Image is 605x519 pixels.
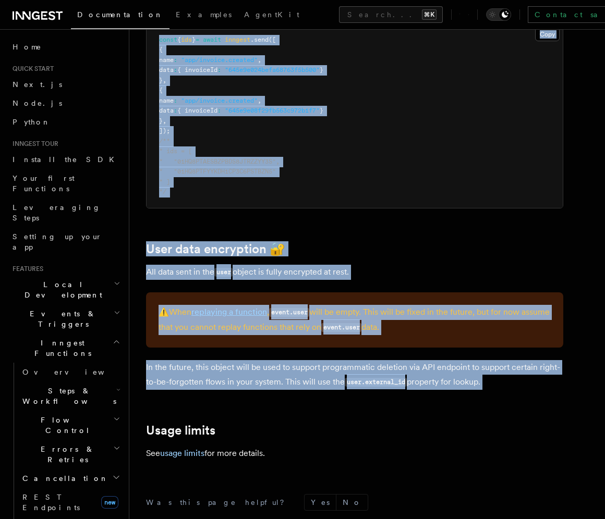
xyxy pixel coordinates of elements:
span: Documentation [77,10,163,19]
span: * "01HQ8PTAESBZPBDS8JTRZZYY3S", [159,158,280,165]
span: Home [13,42,42,52]
span: ids [181,36,192,43]
a: Examples [170,3,238,28]
code: event.user [321,323,361,332]
span: Install the SDK [13,155,120,164]
a: Node.js [8,94,123,113]
span: = [196,36,199,43]
span: const [159,36,177,43]
span: * ids = [ [159,147,192,155]
a: Documentation [71,3,170,29]
span: Quick start [8,65,54,73]
span: data [159,107,174,114]
span: : [174,107,177,114]
button: Steps & Workflows [18,381,123,411]
span: } [320,107,323,114]
span: Local Development [8,279,114,300]
span: Python [13,118,51,126]
span: } [320,66,323,73]
span: "app/invoice.created" [181,56,258,64]
span: , [258,56,261,64]
a: REST Endpointsnew [18,488,123,517]
span: } [192,36,196,43]
span: ]); [159,127,170,134]
span: Your first Functions [13,174,75,193]
button: Cancellation [18,469,123,488]
span: "645e9e024befa68763f5b500" [225,66,320,73]
span: new [101,496,118,509]
span: Errors & Retries [18,444,113,465]
button: Search...⌘K [339,6,443,23]
span: } [159,117,163,125]
a: AgentKit [238,3,306,28]
span: ([ [269,36,276,43]
span: Inngest tour [8,140,58,148]
span: : [174,66,177,73]
span: Events & Triggers [8,308,114,329]
span: : [174,97,177,104]
p: In the future, this object will be used to support programmatic deletion via API endpoint to supp... [146,360,563,390]
p: All data sent in the object is fully encrypted at rest. [146,265,563,280]
span: Overview [22,368,130,376]
span: data [159,66,174,73]
span: REST Endpoints [22,493,80,512]
a: replaying a function [191,307,267,317]
a: Usage limits [146,423,215,438]
code: event.user [269,308,309,317]
a: Overview [18,363,123,381]
button: Flow Control [18,411,123,440]
button: Inngest Functions [8,333,123,363]
span: Next.js [13,80,62,89]
span: "app/invoice.created" [181,97,258,104]
button: Yes [305,495,336,510]
span: , [163,117,166,125]
span: { invoiceId [177,66,217,73]
span: ⚠️ [159,307,169,317]
span: Inngest Functions [8,338,113,359]
a: User data encryption 🔐 [146,242,285,256]
button: Copy [535,28,560,41]
p: Was this page helpful? [146,497,292,508]
button: No [336,495,368,510]
button: Errors & Retries [18,440,123,469]
a: Install the SDK [8,150,123,169]
span: Features [8,265,43,273]
span: { invoiceId [177,107,217,114]
span: Cancellation [18,473,108,484]
span: : [217,107,221,114]
button: Toggle dark mode [486,8,511,21]
span: { [159,46,163,53]
a: Leveraging Steps [8,198,123,227]
a: Your first Functions [8,169,123,198]
span: name [159,97,174,104]
a: Setting up your app [8,227,123,256]
span: Flow Control [18,415,113,436]
a: Python [8,113,123,131]
a: usage limits [160,448,204,458]
span: : [217,66,221,73]
button: Events & Triggers [8,304,123,333]
span: .send [250,36,269,43]
span: , [163,77,166,84]
p: See for more details. [146,446,563,461]
span: { [177,36,181,43]
span: Node.js [13,99,62,107]
span: AgentKit [244,10,299,19]
span: } [159,77,163,84]
kbd: ⌘K [422,9,437,20]
span: Leveraging Steps [13,203,101,222]
code: user.external_id [345,378,407,387]
span: name [159,56,174,64]
a: Home [8,38,123,56]
span: Steps & Workflows [18,386,116,406]
span: "645e9e08f29fb563c972b1f7" [225,107,320,114]
span: : [174,56,177,64]
a: Next.js [8,75,123,94]
span: inngest [225,36,250,43]
span: , [258,97,261,104]
span: * "01HQ8PTFYYKDH1CP3C6PSTBZN5" [159,168,276,175]
span: Examples [176,10,232,19]
button: Local Development [8,275,123,304]
p: When , will be empty. This will be fixed in the future, but for now assume that you cannot replay... [159,305,551,335]
span: await [203,36,221,43]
